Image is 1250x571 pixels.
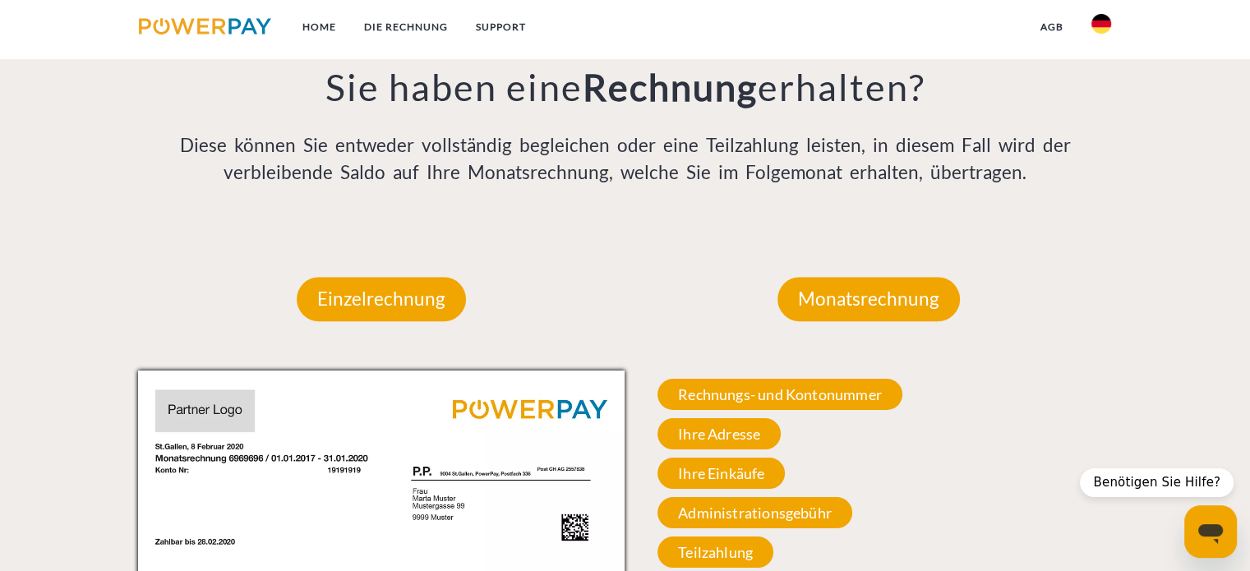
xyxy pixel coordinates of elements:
a: Home [288,12,350,42]
span: Ihre Einkäufe [657,458,785,489]
span: Rechnungs- und Kontonummer [657,379,902,410]
a: DIE RECHNUNG [350,12,462,42]
h3: Sie haben eine erhalten? [138,64,1112,110]
p: Diese können Sie entweder vollständig begleichen oder eine Teilzahlung leisten, in diesem Fall wi... [138,131,1112,187]
img: logo-powerpay.svg [139,18,271,35]
p: Monatsrechnung [777,277,960,321]
span: Ihre Adresse [657,418,781,449]
p: Einzelrechnung [297,277,466,321]
img: de [1091,14,1111,34]
b: Rechnung [582,65,757,109]
div: Benötigen Sie Hilfe? [1080,468,1234,497]
a: SUPPORT [462,12,540,42]
span: Administrationsgebühr [657,497,852,528]
iframe: Schaltfläche zum Öffnen des Messaging-Fensters; Konversation läuft [1184,505,1237,558]
span: Teilzahlung [657,536,773,568]
a: agb [1026,12,1077,42]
